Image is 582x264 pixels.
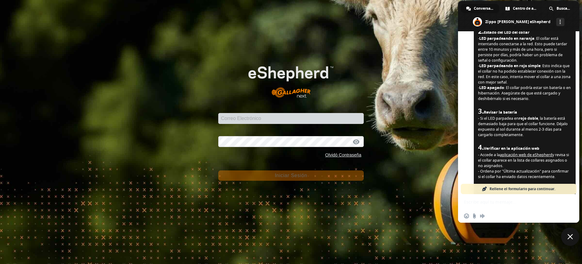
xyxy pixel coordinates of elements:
[275,173,307,178] span: Iniciar Sesión
[556,18,564,26] div: Más canales
[561,228,579,246] div: Cerrar el chat
[478,28,530,35] span: 2.
[478,144,539,151] span: 4.
[233,54,349,104] img: Logo de eShepherd
[218,113,364,124] input: Correo Electrónico
[478,108,517,115] span: 3.
[480,214,485,218] span: Grabar mensaje de audio
[464,214,469,218] span: Insertar un emoji
[479,36,534,41] span: LED parpadeando en naranja
[325,153,361,157] a: Olvidó Contraseña
[513,4,537,13] span: Centro de ayuda
[474,4,493,13] span: Conversación
[490,184,555,194] span: Rellene el formulario para continuar.
[479,63,540,68] span: LED parpadeando en rojo simple
[484,110,517,115] span: Revisar la batería
[500,4,543,13] div: Centro de ayuda
[484,146,539,151] span: Verificar en la aplicación web
[519,116,538,121] span: rojo doble
[557,4,570,13] span: Buscar en
[544,4,577,13] div: Buscar en
[500,152,552,157] a: aplicación web de eShepherd
[461,4,499,13] div: Conversación
[484,30,530,35] span: Estado del LED del collar
[218,170,364,181] button: Iniciar Sesión
[472,214,477,218] span: Enviar un archivo
[479,85,504,90] span: LED apagado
